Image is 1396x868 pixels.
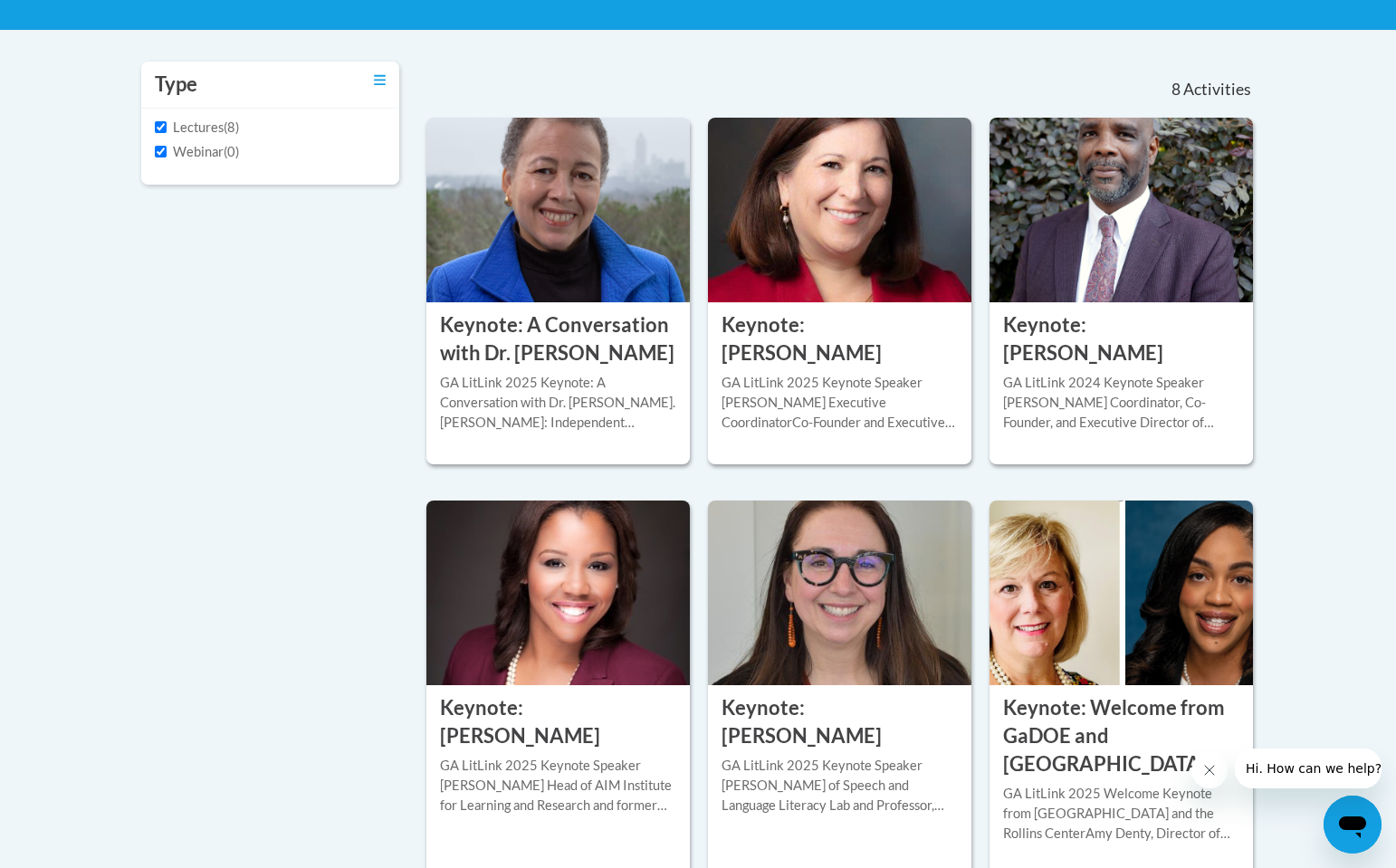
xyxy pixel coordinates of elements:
[155,118,224,138] label: Lectures
[155,142,224,162] label: Webinar
[722,756,958,816] div: GA LitLink 2025 Keynote Speaker [PERSON_NAME] of Speech and Language Literacy Lab and Professor, ...
[990,501,1253,685] img: Course Logo
[722,694,958,750] h3: Keynote: [PERSON_NAME]
[440,373,676,433] div: GA LitLink 2025 Keynote: A Conversation with Dr. [PERSON_NAME]. [PERSON_NAME]: Independent Consul...
[708,501,971,685] img: Course Logo
[990,118,1253,302] img: Course Logo
[1003,311,1239,367] h3: Keynote: [PERSON_NAME]
[708,118,971,464] a: Course Logo Keynote: [PERSON_NAME]GA LitLink 2025 Keynote Speaker [PERSON_NAME] Executive Coordin...
[374,71,386,91] a: Toggle collapse
[708,118,971,302] img: Course Logo
[722,373,958,433] div: GA LitLink 2025 Keynote Speaker [PERSON_NAME] Executive CoordinatorCo-Founder and Executive Direc...
[224,144,239,159] span: (0)
[155,71,197,99] h3: Type
[440,756,676,816] div: GA LitLink 2025 Keynote Speaker [PERSON_NAME] Head of AIM Institute for Learning and Research and...
[722,311,958,367] h3: Keynote: [PERSON_NAME]
[224,119,239,135] span: (8)
[1003,694,1239,777] h3: Keynote: Welcome from GaDOE and [GEOGRAPHIC_DATA]
[1171,80,1181,100] span: 8
[990,118,1253,464] a: Course Logo Keynote: [PERSON_NAME]GA LitLink 2024 Keynote Speaker [PERSON_NAME] Coordinator, Co-F...
[1003,373,1239,433] div: GA LitLink 2024 Keynote Speaker [PERSON_NAME] Coordinator, Co-Founder, and Executive Director of ...
[1324,796,1382,854] iframe: Button to launch messaging window
[440,311,676,367] h3: Keynote: A Conversation with Dr. [PERSON_NAME]
[1235,749,1382,788] iframe: Message from company
[426,501,690,685] img: Course Logo
[1183,80,1251,100] span: Activities
[1191,752,1228,788] iframe: Close message
[426,118,690,302] img: Course Logo
[440,694,676,750] h3: Keynote: [PERSON_NAME]
[1003,784,1239,844] div: GA LitLink 2025 Welcome Keynote from [GEOGRAPHIC_DATA] and the Rollins CenterAmy Denty, Director ...
[426,118,690,464] a: Course Logo Keynote: A Conversation with Dr. [PERSON_NAME]GA LitLink 2025 Keynote: A Conversation...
